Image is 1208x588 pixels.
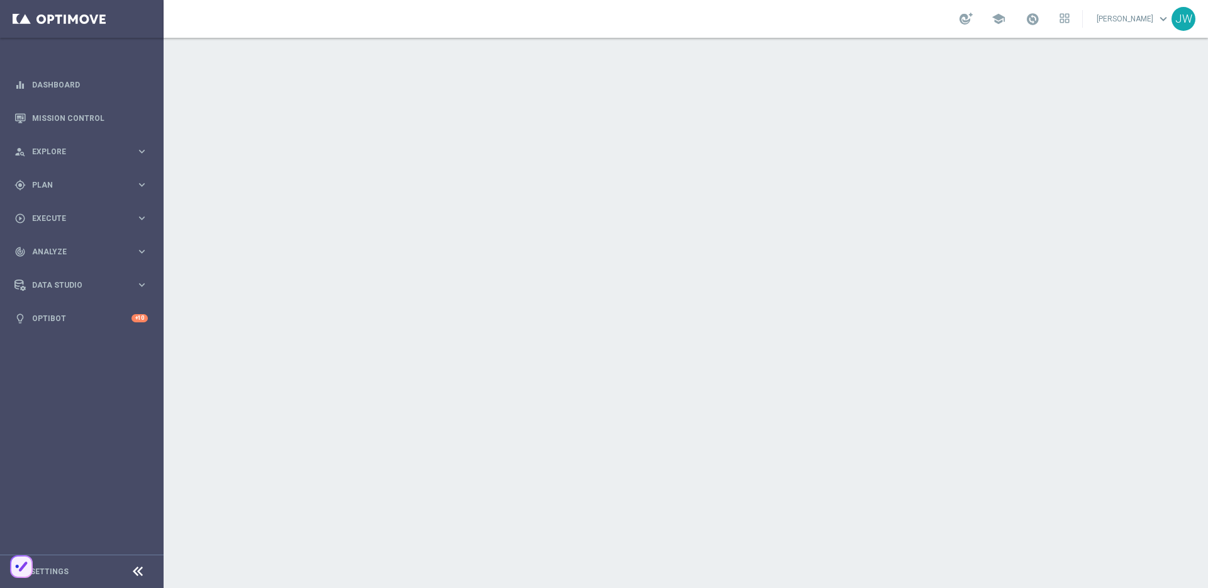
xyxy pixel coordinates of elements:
div: Mission Control [14,101,148,135]
i: person_search [14,146,26,157]
i: keyboard_arrow_right [136,179,148,191]
i: play_circle_outline [14,213,26,224]
button: Mission Control [14,113,148,123]
span: Data Studio [32,281,136,289]
i: gps_fixed [14,179,26,191]
div: Data Studio [14,280,136,291]
a: Mission Control [32,101,148,135]
button: equalizer Dashboard [14,80,148,90]
i: lightbulb [14,313,26,324]
button: gps_fixed Plan keyboard_arrow_right [14,180,148,190]
span: Execute [32,215,136,222]
a: Optibot [32,302,131,335]
div: Plan [14,179,136,191]
i: equalizer [14,79,26,91]
span: Analyze [32,248,136,256]
div: Optibot [14,302,148,335]
i: keyboard_arrow_right [136,246,148,257]
i: keyboard_arrow_right [136,279,148,291]
button: lightbulb Optibot +10 [14,314,148,324]
div: +10 [131,314,148,322]
span: Explore [32,148,136,155]
div: Dashboard [14,68,148,101]
a: [PERSON_NAME]keyboard_arrow_down [1095,9,1172,28]
span: keyboard_arrow_down [1156,12,1170,26]
div: JW [1172,7,1195,31]
button: person_search Explore keyboard_arrow_right [14,147,148,157]
i: keyboard_arrow_right [136,212,148,224]
div: Execute [14,213,136,224]
div: Explore [14,146,136,157]
i: track_changes [14,246,26,257]
button: Data Studio keyboard_arrow_right [14,280,148,290]
a: Dashboard [32,68,148,101]
button: track_changes Analyze keyboard_arrow_right [14,247,148,257]
button: play_circle_outline Execute keyboard_arrow_right [14,213,148,223]
div: Analyze [14,246,136,257]
i: keyboard_arrow_right [136,145,148,157]
span: school [992,12,1005,26]
a: Settings [30,568,69,575]
span: Plan [32,181,136,189]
